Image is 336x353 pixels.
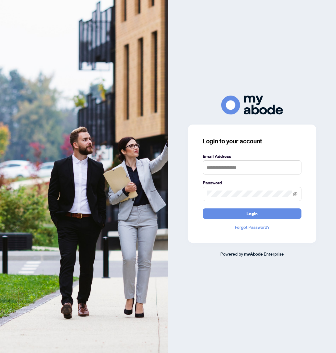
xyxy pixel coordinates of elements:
span: Login [247,209,258,219]
label: Email Address [203,153,301,160]
img: ma-logo [221,96,283,114]
button: Login [203,208,301,219]
label: Password [203,179,301,186]
span: Enterprise [264,251,284,257]
a: myAbode [244,251,263,257]
h3: Login to your account [203,137,301,146]
span: Powered by [220,251,243,257]
a: Forgot Password? [203,224,301,231]
span: eye-invisible [293,192,297,196]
